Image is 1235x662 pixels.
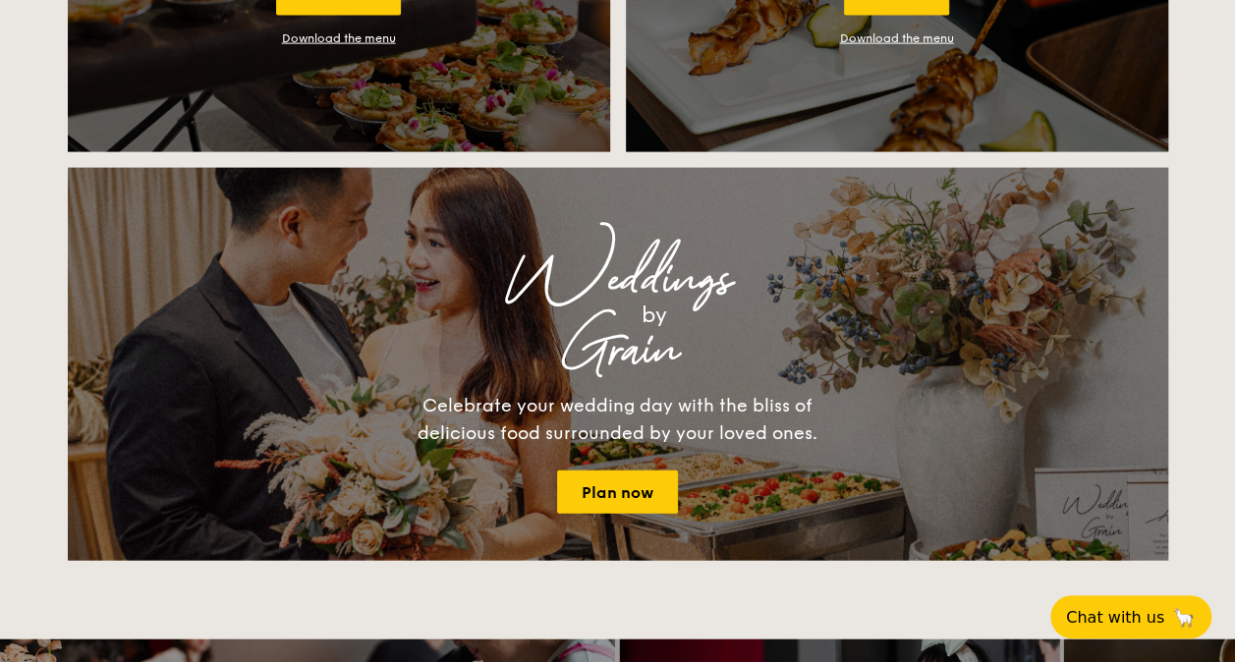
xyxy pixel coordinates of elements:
[840,31,954,45] a: Download the menu
[282,31,396,45] a: Download the menu
[1050,595,1211,638] button: Chat with us🦙
[241,333,995,368] div: Grain
[397,392,839,447] div: Celebrate your wedding day with the bliss of delicious food surrounded by your loved ones.
[557,470,678,514] a: Plan now
[1066,608,1164,627] span: Chat with us
[313,298,995,333] div: by
[241,262,995,298] div: Weddings
[1172,606,1196,629] span: 🦙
